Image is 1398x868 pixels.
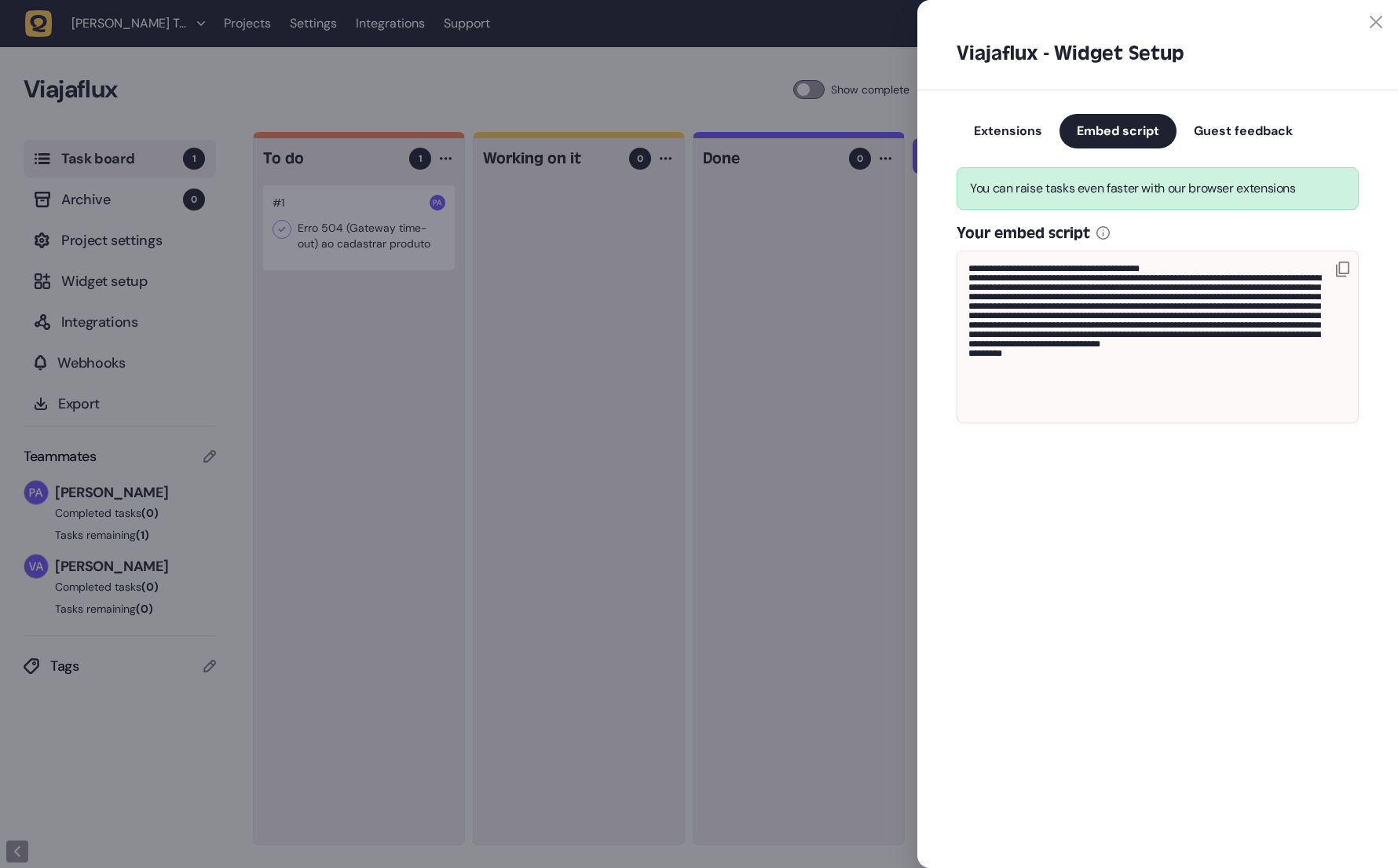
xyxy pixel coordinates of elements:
[1077,123,1159,139] span: Embed script
[970,178,1345,200] p: You can raise tasks even faster with our browser extensions
[957,41,1359,66] h2: Viajaflux - Widget Setup
[1324,794,1390,860] iframe: LiveChat chat widget
[1194,123,1293,139] span: Guest feedback
[957,222,1090,244] h4: Your embed script
[974,123,1042,139] span: Extensions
